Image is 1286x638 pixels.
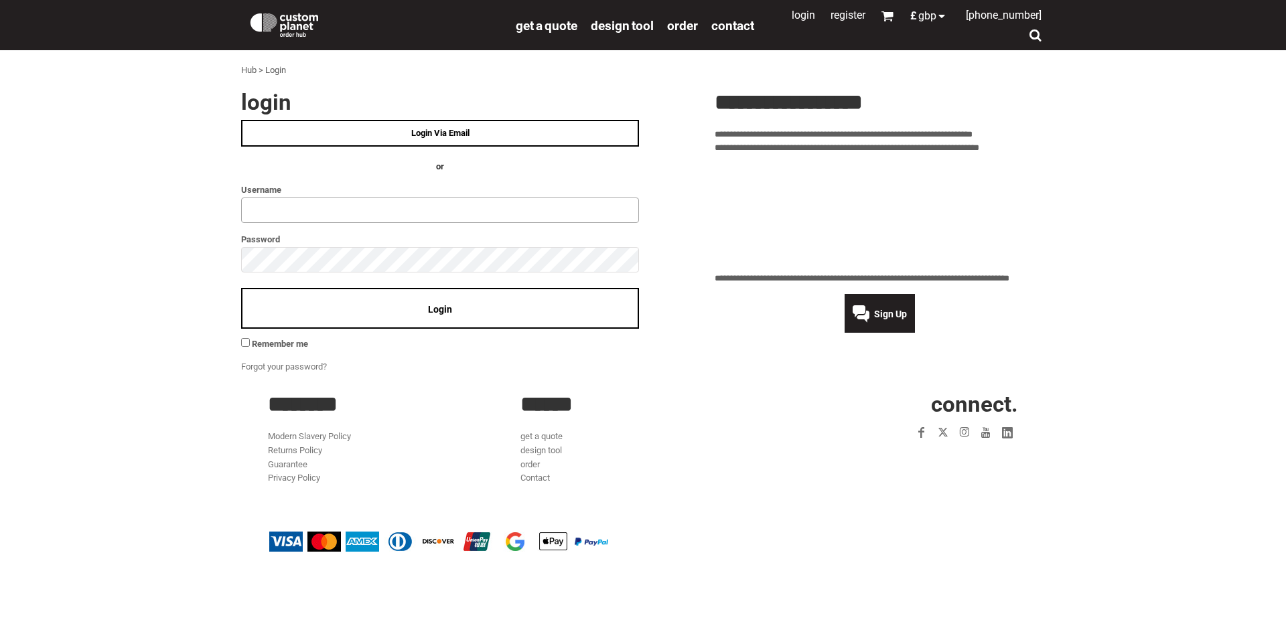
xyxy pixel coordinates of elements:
label: Password [241,232,639,247]
a: Privacy Policy [268,473,320,483]
a: order [667,17,698,33]
span: Sign Up [874,309,907,319]
span: Contact [711,18,754,33]
span: get a quote [516,18,577,33]
img: Google Pay [498,532,532,552]
iframe: Customer reviews powered by Trustpilot [833,451,1018,467]
a: Modern Slavery Policy [268,431,351,441]
input: Remember me [241,338,250,347]
div: > [259,64,263,78]
a: Login Via Email [241,120,639,147]
iframe: Customer reviews powered by Trustpilot [715,163,1045,264]
span: order [667,18,698,33]
span: £ [910,11,918,21]
a: Register [831,9,865,21]
span: GBP [918,11,936,21]
a: Contact [520,473,550,483]
a: design tool [591,17,654,33]
span: design tool [591,18,654,33]
a: Login [792,9,815,21]
img: China UnionPay [460,532,494,552]
img: Custom Planet [248,10,321,37]
a: Guarantee [268,459,307,469]
a: Custom Planet [241,3,509,44]
img: Mastercard [307,532,341,552]
img: Diners Club [384,532,417,552]
a: design tool [520,445,562,455]
a: get a quote [516,17,577,33]
div: Login [265,64,286,78]
img: Visa [269,532,303,552]
a: get a quote [520,431,563,441]
a: Returns Policy [268,445,322,455]
h2: CONNECT. [774,393,1018,415]
h4: OR [241,160,639,174]
a: Forgot your password? [241,362,327,372]
a: order [520,459,540,469]
img: American Express [346,532,379,552]
img: Apple Pay [537,532,570,552]
span: Login [428,304,452,315]
img: Discover [422,532,455,552]
img: PayPal [575,538,608,546]
span: Login Via Email [411,128,470,138]
span: Remember me [252,339,308,349]
h2: Login [241,91,639,113]
a: Hub [241,65,257,75]
a: Contact [711,17,754,33]
label: Username [241,182,639,197]
span: [PHONE_NUMBER] [966,9,1042,21]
